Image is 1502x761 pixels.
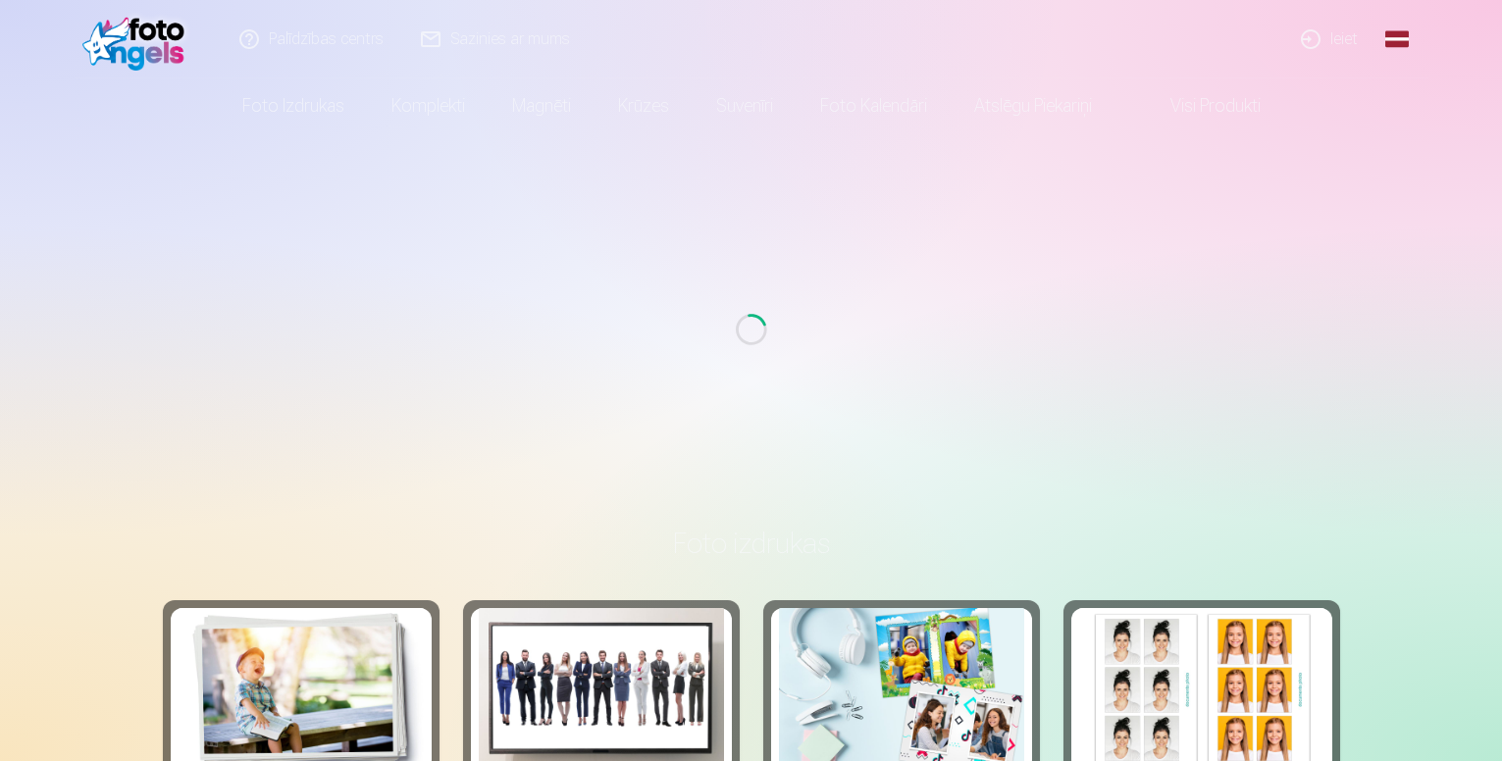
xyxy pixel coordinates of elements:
[219,78,368,133] a: Foto izdrukas
[951,78,1115,133] a: Atslēgu piekariņi
[489,78,595,133] a: Magnēti
[368,78,489,133] a: Komplekti
[82,8,195,71] img: /fa1
[1115,78,1284,133] a: Visi produkti
[179,526,1324,561] h3: Foto izdrukas
[797,78,951,133] a: Foto kalendāri
[693,78,797,133] a: Suvenīri
[595,78,693,133] a: Krūzes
